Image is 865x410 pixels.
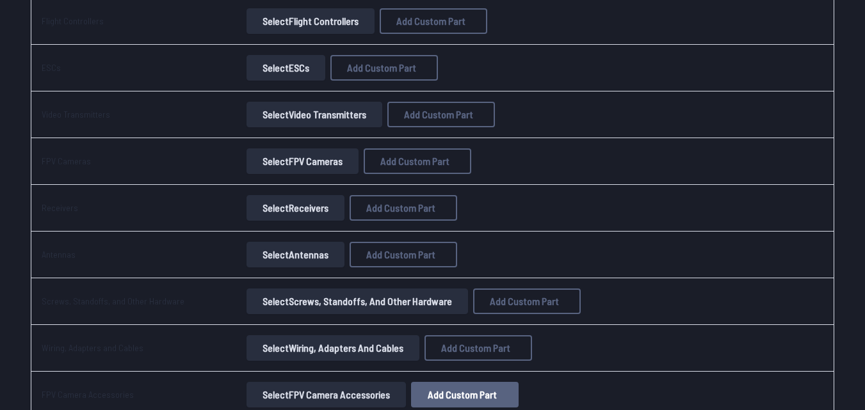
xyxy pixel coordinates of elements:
button: SelectWiring, Adapters and Cables [247,335,419,361]
button: Add Custom Part [350,195,457,221]
a: SelectScrews, Standoffs, and Other Hardware [244,288,471,314]
span: Add Custom Part [366,203,435,213]
button: SelectScrews, Standoffs, and Other Hardware [247,288,468,314]
a: Antennas [42,249,76,260]
a: ESCs [42,62,61,73]
button: SelectESCs [247,55,325,81]
a: SelectAntennas [244,242,347,267]
span: Add Custom Part [396,16,465,26]
span: Add Custom Part [347,63,416,73]
a: SelectESCs [244,55,328,81]
a: SelectWiring, Adapters and Cables [244,335,422,361]
button: Add Custom Part [473,288,581,314]
button: SelectFlight Controllers [247,8,375,34]
span: Add Custom Part [490,296,559,306]
span: Add Custom Part [380,156,449,166]
a: SelectFlight Controllers [244,8,377,34]
span: Add Custom Part [404,109,473,120]
button: SelectVideo Transmitters [247,102,382,127]
span: Add Custom Part [441,343,510,353]
a: Video Transmitters [42,109,110,120]
a: FPV Cameras [42,155,91,166]
button: SelectFPV Cameras [247,148,359,174]
button: SelectAntennas [247,242,344,267]
button: Add Custom Part [330,55,438,81]
a: SelectFPV Cameras [244,148,361,174]
button: SelectReceivers [247,195,344,221]
span: Add Custom Part [366,249,435,260]
button: Add Custom Part [424,335,532,361]
a: Wiring, Adapters and Cables [42,342,143,353]
a: Screws, Standoffs, and Other Hardware [42,296,184,306]
a: SelectFPV Camera Accessories [244,382,408,407]
span: Add Custom Part [428,390,497,400]
a: SelectVideo Transmitters [244,102,385,127]
a: Receivers [42,202,78,213]
button: SelectFPV Camera Accessories [247,382,406,407]
button: Add Custom Part [364,148,471,174]
a: FPV Camera Accessories [42,389,134,400]
button: Add Custom Part [380,8,487,34]
a: Flight Controllers [42,15,104,26]
button: Add Custom Part [411,382,519,407]
a: SelectReceivers [244,195,347,221]
button: Add Custom Part [350,242,457,267]
button: Add Custom Part [387,102,495,127]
